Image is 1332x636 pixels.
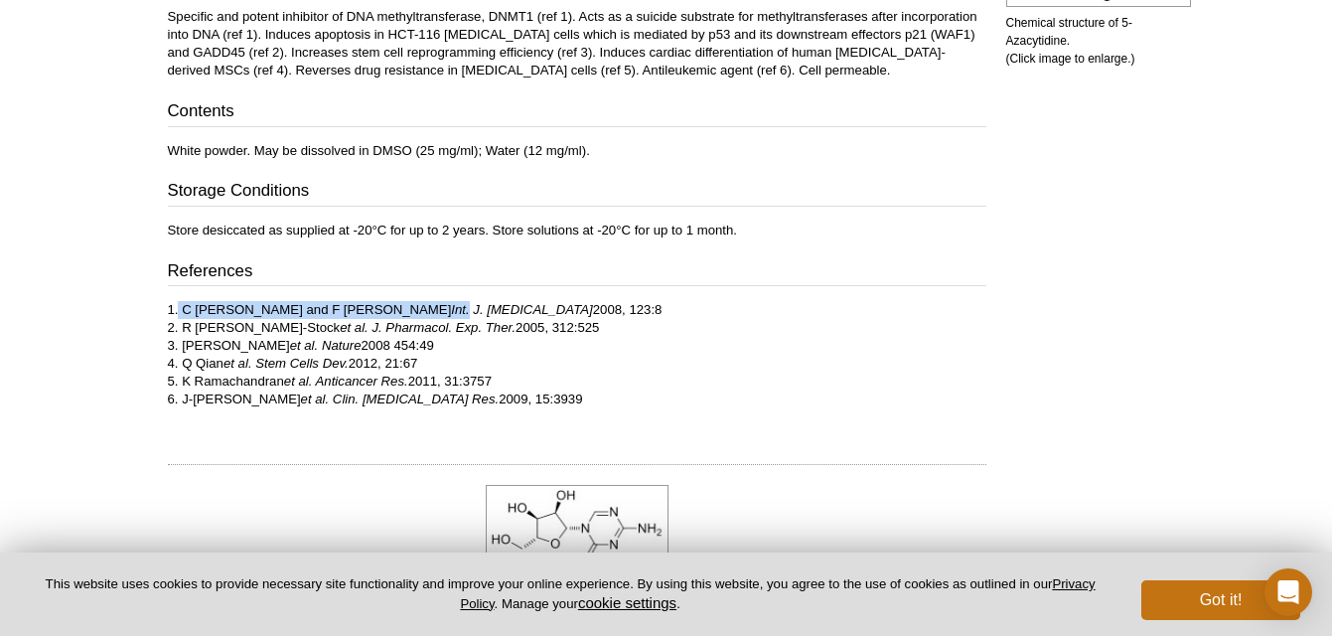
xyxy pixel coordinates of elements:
[168,259,986,287] h3: References
[301,392,500,406] i: et al. Clin. [MEDICAL_DATA] Res.
[451,302,592,317] i: Int. J. [MEDICAL_DATA]
[284,374,408,389] i: et al. Anticancer Res.
[578,594,676,611] button: cookie settings
[223,356,349,371] i: et al. Stem Cells Dev.
[1006,14,1165,68] p: Chemical structure of 5-Azacytidine. (Click image to enlarge.)
[168,142,986,160] p: White powder. May be dissolved in DMSO (25 mg/ml); Water (12 mg/ml).
[460,576,1095,610] a: Privacy Policy
[168,99,986,127] h3: Contents
[1264,568,1312,616] div: Open Intercom Messenger
[168,8,986,79] p: Specific and potent inhibitor of DNA methyltransferase, DNMT1 (ref 1). Acts as a suicide substrat...
[168,222,986,239] p: Store desiccated as supplied at -20°C for up to 2 years. Store solutions at -20°C for up to 1 month.
[32,575,1109,613] p: This website uses cookies to provide necessary site functionality and improve your online experie...
[340,320,516,335] i: et al. J. Pharmacol. Exp. Ther.
[486,485,668,571] img: Chemical structure of 5-Azacytidine.
[1141,580,1300,620] button: Got it!
[168,301,986,426] p: 1. C [PERSON_NAME] and F [PERSON_NAME] 2008, 123:8 2. R [PERSON_NAME]-Stock 2005, 312:525 3. [PER...
[290,338,362,353] i: et al. Nature
[168,179,986,207] h3: Storage Conditions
